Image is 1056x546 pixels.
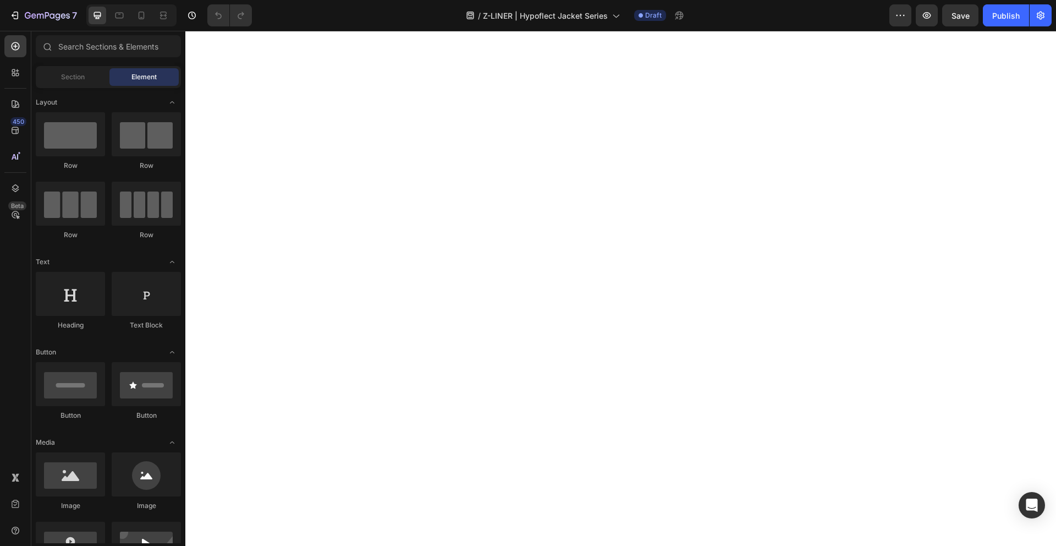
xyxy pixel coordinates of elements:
[478,10,481,21] span: /
[36,257,50,267] span: Text
[4,4,82,26] button: 7
[36,35,181,57] input: Search Sections & Elements
[163,343,181,361] span: Toggle open
[185,31,1056,546] iframe: Design area
[112,501,181,511] div: Image
[645,10,662,20] span: Draft
[36,347,56,357] span: Button
[992,10,1020,21] div: Publish
[36,230,105,240] div: Row
[483,10,608,21] span: Z-LINER | Hypoflect Jacket Series
[131,72,157,82] span: Element
[8,201,26,210] div: Beta
[61,72,85,82] span: Section
[163,94,181,111] span: Toggle open
[952,11,970,20] span: Save
[163,253,181,271] span: Toggle open
[207,4,252,26] div: Undo/Redo
[72,9,77,22] p: 7
[112,230,181,240] div: Row
[10,117,26,126] div: 450
[36,320,105,330] div: Heading
[983,4,1029,26] button: Publish
[112,411,181,421] div: Button
[36,438,55,447] span: Media
[36,411,105,421] div: Button
[112,161,181,171] div: Row
[36,161,105,171] div: Row
[36,501,105,511] div: Image
[942,4,978,26] button: Save
[36,97,57,107] span: Layout
[1019,492,1045,518] div: Open Intercom Messenger
[163,434,181,451] span: Toggle open
[112,320,181,330] div: Text Block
